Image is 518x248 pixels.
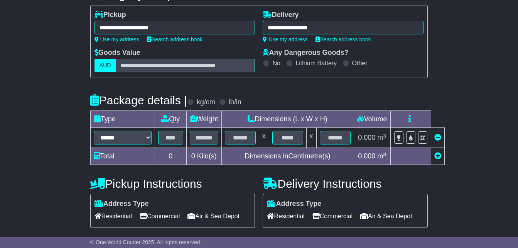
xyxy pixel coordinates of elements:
sup: 3 [383,133,386,139]
span: 0.000 [358,134,375,141]
td: Qty [155,111,186,128]
span: © One World Courier 2025. All rights reserved. [90,239,202,245]
label: lb/in [229,98,241,107]
td: x [259,128,269,148]
label: Lithium Battery [295,59,337,67]
td: Kilo(s) [186,148,221,165]
label: Pickup [94,11,126,19]
label: Address Type [94,200,149,208]
label: Other [352,59,368,67]
td: Weight [186,111,221,128]
a: Search address book [147,36,202,42]
a: Use my address [263,36,307,42]
h4: Delivery Instructions [263,177,428,190]
td: Volume [354,111,390,128]
td: Dimensions in Centimetre(s) [221,148,354,165]
a: Use my address [94,36,139,42]
label: Address Type [267,200,321,208]
td: x [306,128,316,148]
label: AUD [94,59,116,72]
h4: Package details | [90,94,187,107]
span: Residential [267,210,304,222]
span: Air & Sea Depot [187,210,240,222]
span: 0 [191,152,195,160]
a: Remove this item [434,134,441,141]
span: Air & Sea Depot [360,210,412,222]
span: m [377,134,386,141]
span: m [377,152,386,160]
h4: Pickup Instructions [90,177,255,190]
label: Goods Value [94,49,140,57]
label: Any Dangerous Goods? [263,49,348,57]
a: Search address book [316,36,371,42]
td: Total [90,148,155,165]
td: Type [90,111,155,128]
span: Commercial [140,210,180,222]
sup: 3 [383,151,386,157]
span: 0.000 [358,152,375,160]
label: Delivery [263,11,299,19]
td: Dimensions (L x W x H) [221,111,354,128]
label: kg/cm [197,98,215,107]
a: Add new item [434,152,441,160]
span: Commercial [312,210,353,222]
td: 0 [155,148,186,165]
span: Residential [94,210,132,222]
label: No [272,59,280,67]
